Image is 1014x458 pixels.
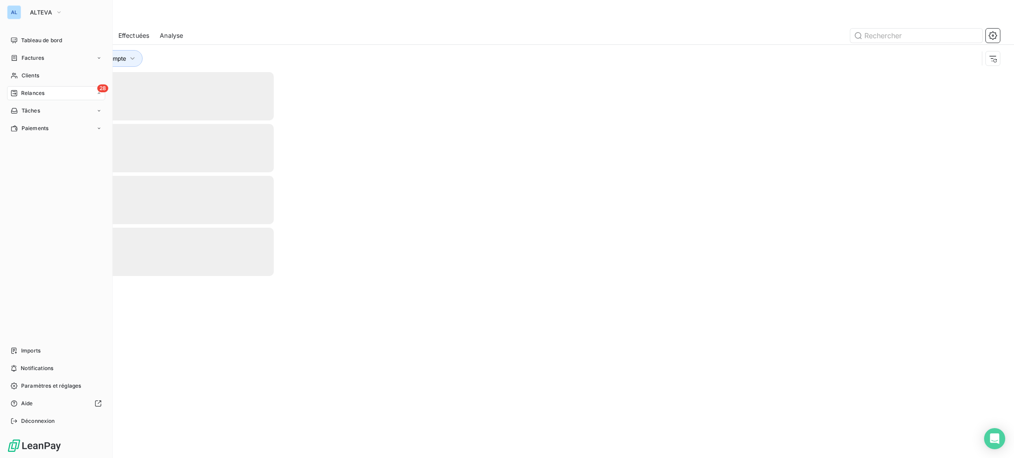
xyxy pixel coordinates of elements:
[160,31,183,40] span: Analyse
[7,5,21,19] div: AL
[22,54,44,62] span: Factures
[30,9,52,16] span: ALTEVA
[21,89,44,97] span: Relances
[21,382,81,390] span: Paramètres et réglages
[21,36,62,44] span: Tableau de bord
[21,364,53,372] span: Notifications
[7,439,62,453] img: Logo LeanPay
[7,396,105,411] a: Aide
[97,84,108,92] span: 28
[21,400,33,407] span: Aide
[984,428,1005,449] div: Open Intercom Messenger
[22,107,40,115] span: Tâches
[21,347,40,355] span: Imports
[118,31,150,40] span: Effectuées
[22,72,39,80] span: Clients
[22,124,48,132] span: Paiements
[21,417,55,425] span: Déconnexion
[850,29,982,43] input: Rechercher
